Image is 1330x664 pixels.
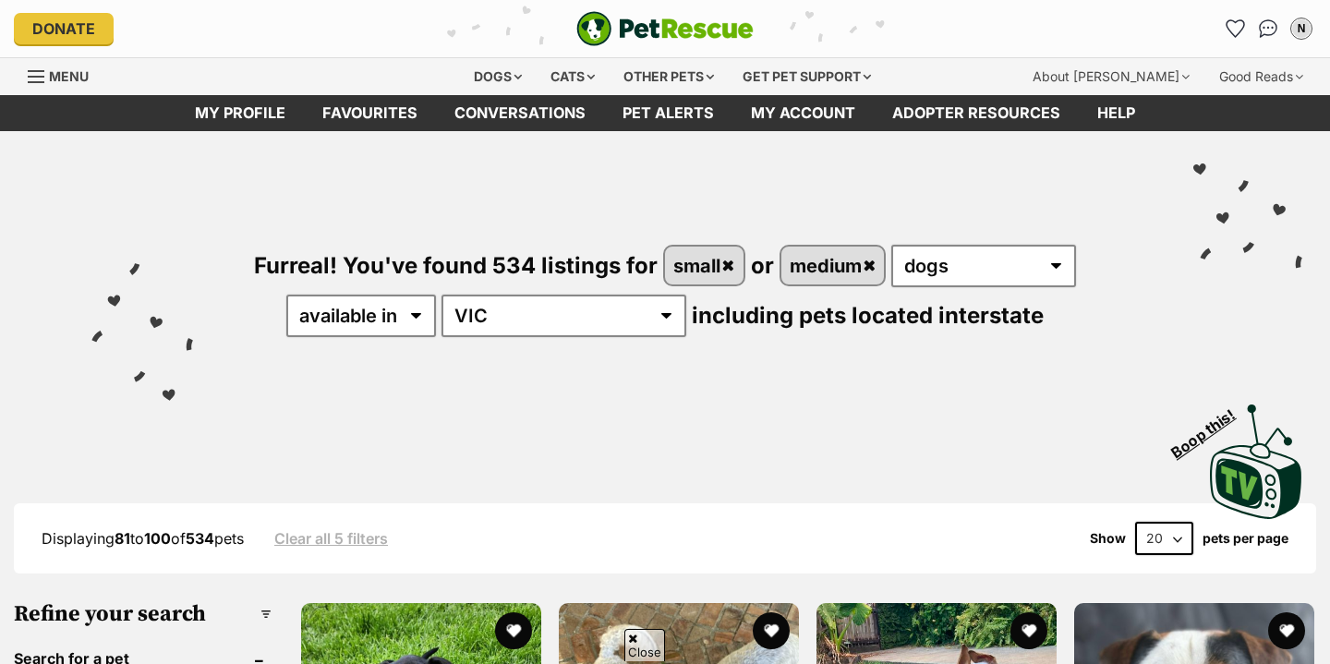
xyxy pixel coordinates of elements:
a: Favourites [304,95,436,131]
h3: Refine your search [14,601,272,627]
a: Clear all 5 filters [274,530,388,547]
div: Good Reads [1206,58,1316,95]
a: Conversations [1253,14,1283,43]
button: My account [1287,14,1316,43]
ul: Account quick links [1220,14,1316,43]
a: Donate [14,13,114,44]
button: favourite [1010,612,1047,649]
a: My profile [176,95,304,131]
div: Cats [538,58,608,95]
strong: 534 [186,529,214,548]
span: Menu [49,68,89,84]
div: N [1292,19,1311,38]
strong: 100 [144,529,171,548]
span: Displaying to of pets [42,529,244,548]
div: Other pets [611,58,727,95]
a: Help [1079,95,1154,131]
button: favourite [1268,612,1305,649]
span: including pets located interstate [692,302,1044,329]
div: Get pet support [730,58,884,95]
img: chat-41dd97257d64d25036548639549fe6c8038ab92f7586957e7f3b1b290dea8141.svg [1259,19,1278,38]
a: small [665,247,744,284]
span: Close [624,629,665,661]
a: medium [781,247,885,284]
a: Favourites [1220,14,1250,43]
a: Menu [28,58,102,91]
div: About [PERSON_NAME] [1020,58,1203,95]
div: Dogs [461,58,535,95]
img: logo-e224e6f780fb5917bec1dbf3a21bbac754714ae5b6737aabdf751b685950b380.svg [576,11,754,46]
a: conversations [436,95,604,131]
span: Show [1090,531,1126,546]
a: PetRescue [576,11,754,46]
a: Pet alerts [604,95,732,131]
span: Furreal! You've found 534 listings for [254,252,658,279]
img: PetRescue TV logo [1210,404,1302,519]
a: My account [732,95,874,131]
span: Boop this! [1168,394,1253,461]
label: pets per page [1203,531,1288,546]
button: favourite [495,612,532,649]
span: or [751,252,774,279]
strong: 81 [115,529,130,548]
a: Adopter resources [874,95,1079,131]
button: favourite [753,612,790,649]
a: Boop this! [1210,388,1302,523]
